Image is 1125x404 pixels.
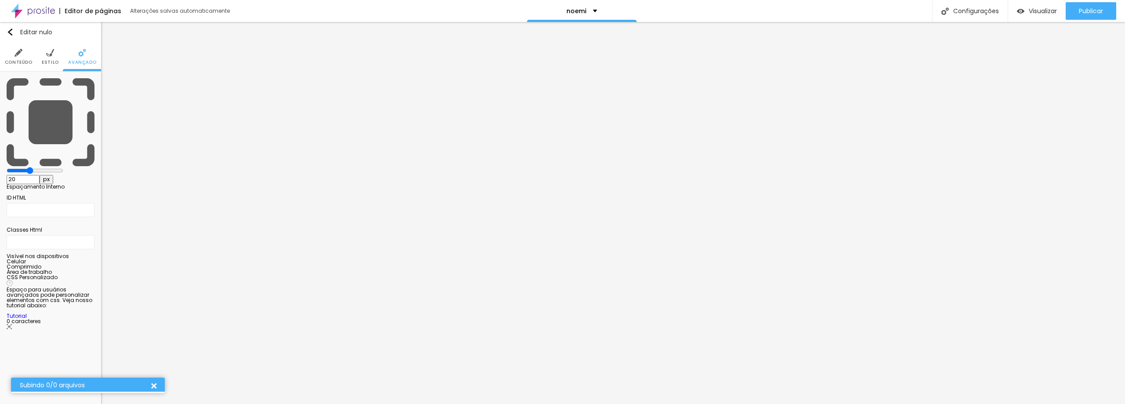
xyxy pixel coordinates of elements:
[68,59,96,66] font: Avançado
[1017,7,1024,15] img: view-1.svg
[42,59,59,66] font: Estilo
[7,268,52,276] font: Área de trabalho
[40,175,53,184] button: px
[101,22,1125,404] iframe: Editor
[130,7,230,15] font: Alterações salvas automaticamente
[7,317,10,325] font: 0
[7,29,14,36] img: Ícone
[7,263,41,270] font: Comprimido
[7,78,94,166] img: Ícone
[7,280,13,286] img: Ícone
[7,226,42,233] font: Classes Html
[1029,7,1057,15] font: Visualizar
[15,49,22,57] img: Ícone
[1066,2,1116,20] button: Publicar
[78,49,86,57] img: Ícone
[7,252,69,260] font: Visível nos dispositivos
[43,175,50,183] font: px
[7,273,58,281] font: CSS Personalizado
[7,312,27,320] a: Tutorial
[7,258,26,265] font: Celular
[1008,2,1066,20] button: Visualizar
[7,183,65,190] font: Espaçamento Interno
[5,59,33,66] font: Conteúdo
[20,381,85,389] font: Subindo 0/0 arquivos
[20,28,52,36] font: Editar nulo
[941,7,949,15] img: Ícone
[1079,7,1103,15] font: Publicar
[65,7,121,15] font: Editor de páginas
[7,324,12,329] img: Ícone
[11,317,41,325] font: caracteres
[7,286,92,309] font: Espaço para usuários avançados pode personalizar elementos com css. Veja nosso tutorial abaixo:
[953,7,999,15] font: Configurações
[7,194,26,201] font: ID HTML
[566,7,586,15] font: noemi
[46,49,54,57] img: Ícone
